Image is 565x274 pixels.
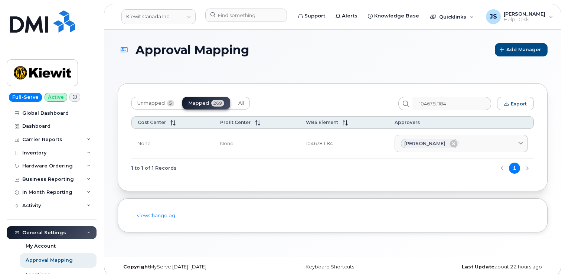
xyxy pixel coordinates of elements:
button: Export [497,97,534,110]
button: Page 1 [509,163,520,174]
span: Approval Mapping [135,43,249,56]
strong: Last Update [462,264,494,270]
span: Add Manager [506,46,541,53]
span: 5 [167,100,174,107]
span: Cost Center [138,120,166,125]
button: Add Manager [495,43,548,56]
span: 1 to 1 of 1 Records [131,163,177,174]
strong: Copyright [123,264,150,270]
span: Approvers [395,120,420,125]
td: 104678.1184 [300,129,389,159]
span: WBS Element [306,120,338,125]
span: Unmapped [137,100,165,106]
a: Keyboard Shortcuts [306,264,354,270]
span: Profit Center [220,120,251,125]
td: None [214,129,300,159]
input: Search... [412,97,491,110]
iframe: Messenger Launcher [533,242,559,268]
div: about 22 hours ago [404,264,548,270]
td: None [131,129,214,159]
span: All [238,100,244,106]
span: Export [511,101,527,107]
a: viewChangelog [137,212,175,218]
a: [PERSON_NAME] [395,135,528,153]
span: [PERSON_NAME] [404,140,445,147]
div: MyServe [DATE]–[DATE] [118,264,261,270]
